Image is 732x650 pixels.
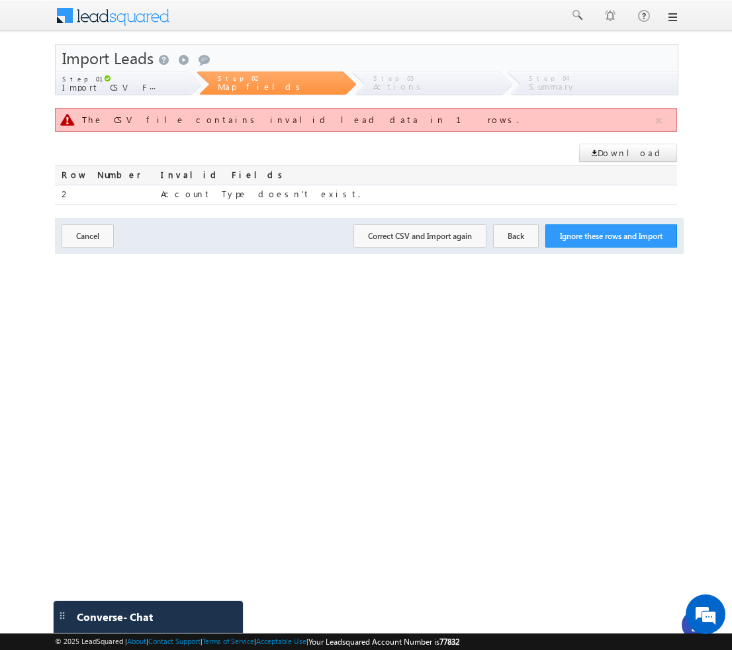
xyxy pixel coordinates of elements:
[62,81,178,93] span: Import CSV File
[161,166,677,185] div: Invalid Fields
[353,224,486,248] button: Correct CSV and Import again
[127,637,146,645] a: About
[545,224,677,248] button: Ignore these rows and Import
[203,637,254,645] a: Terms of Service
[56,45,678,71] div: Import Leads
[373,74,414,82] span: Step 03
[55,185,148,204] div: 2
[148,637,201,645] a: Contact Support
[55,635,459,648] span: © 2025 LeadSquared | | | | |
[256,637,306,645] a: Acceptable Use
[82,114,653,126] div: The CSV file contains invalid lead data in 1 rows.
[77,611,153,623] span: Converse - Chat
[55,166,148,185] div: Row Number
[218,74,258,82] span: Step 02
[57,610,68,621] img: carter-drag
[529,74,571,82] span: Step 04
[591,150,598,156] img: download
[529,81,576,92] span: Summary
[218,81,305,92] span: Map fields
[62,75,101,83] span: Step 01
[579,144,677,162] a: Download
[373,81,426,92] span: Actions
[308,637,459,647] span: Your Leadsquared Account Number is
[161,185,677,204] div: Account Type doesn't exist.
[493,224,539,248] button: Back
[439,637,459,647] span: 77832
[62,224,114,248] button: Cancel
